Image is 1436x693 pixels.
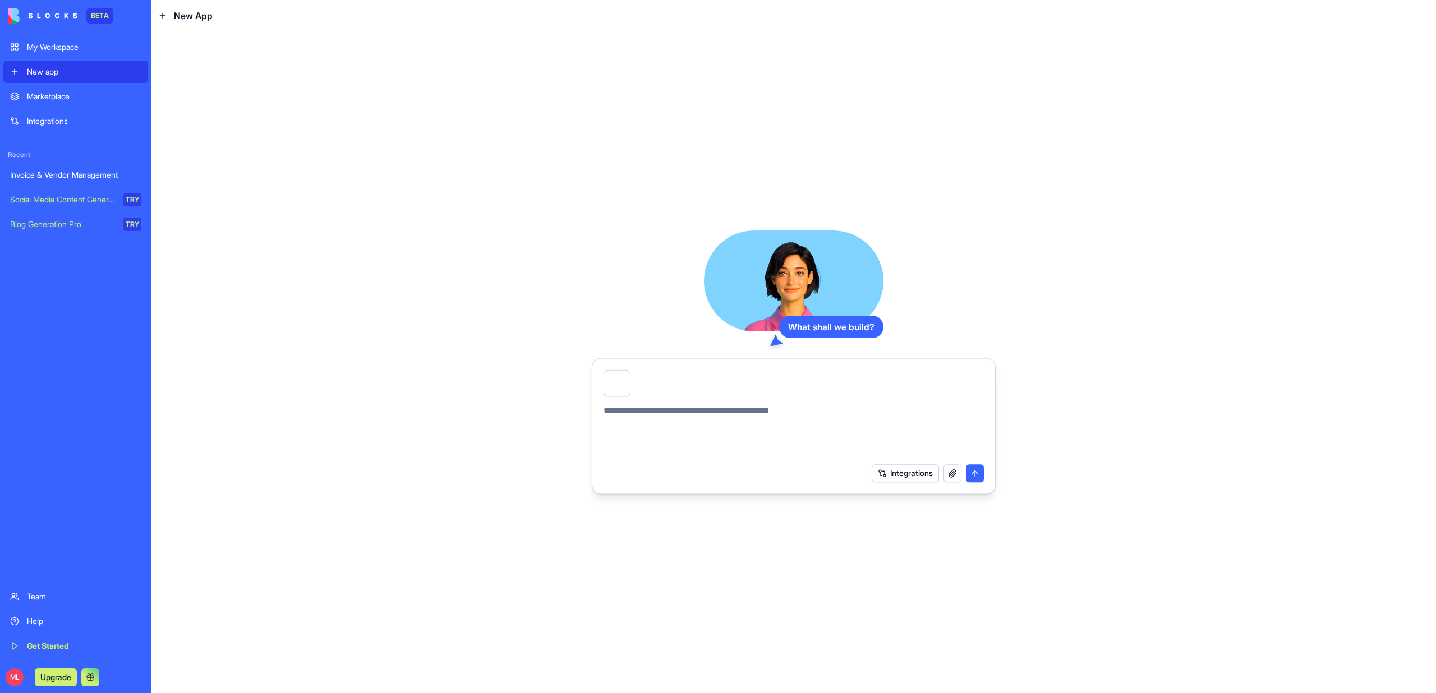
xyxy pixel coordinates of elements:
img: logo [8,8,77,24]
div: Get Started [27,640,141,652]
div: Social Media Content Generator [10,194,116,205]
a: Upgrade [35,671,77,682]
div: New app [27,66,141,77]
span: Recent [3,150,148,159]
div: BETA [86,8,113,24]
a: Integrations [3,110,148,132]
span: New App [174,9,213,22]
a: Blog Generation ProTRY [3,213,148,235]
div: My Workspace [27,41,141,53]
a: Social Media Content GeneratorTRY [3,188,148,211]
div: TRY [123,193,141,206]
a: My Workspace [3,36,148,58]
div: Integrations [27,115,141,127]
a: New app [3,61,148,83]
a: Team [3,585,148,608]
a: BETA [8,8,113,24]
div: Blog Generation Pro [10,219,116,230]
button: Upgrade [35,668,77,686]
div: What shall we build? [779,316,883,338]
a: Help [3,610,148,632]
div: Team [27,591,141,602]
span: ML [6,668,24,686]
a: Invoice & Vendor Management [3,164,148,186]
div: TRY [123,218,141,231]
div: Help [27,616,141,627]
a: Marketplace [3,85,148,108]
button: Integrations [872,464,939,482]
div: Invoice & Vendor Management [10,169,141,181]
a: Get Started [3,635,148,657]
div: Marketplace [27,91,141,102]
